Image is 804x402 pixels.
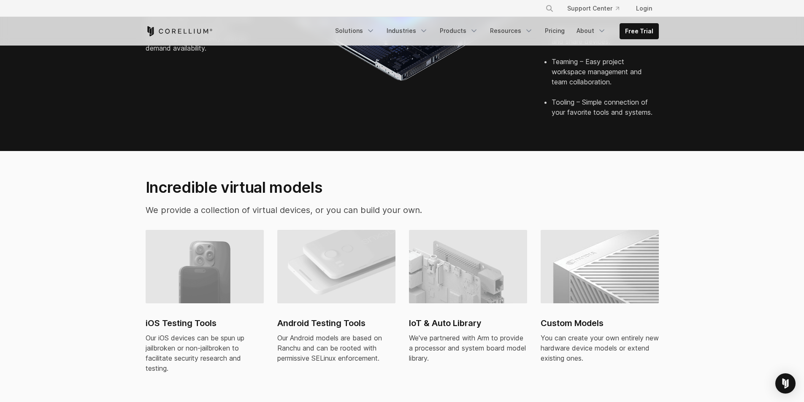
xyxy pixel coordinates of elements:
div: Our Android models are based on Ranchu and can be rooted with permissive SELinux enforcement. [277,333,395,363]
img: Custom Models [541,230,659,303]
a: Solutions [330,23,380,38]
a: Support Center [560,1,626,16]
li: Tooling – Simple connection of your favorite tools and systems. [552,97,659,117]
a: Products [435,23,483,38]
a: Custom Models Custom Models You can create your own entirely new hardware device models or extend... [541,230,659,373]
div: We've partnered with Arm to provide a processor and system board model library. [409,333,527,363]
img: iPhone virtual machine and devices [146,230,264,303]
div: Navigation Menu [535,1,659,16]
a: iPhone virtual machine and devices iOS Testing Tools Our iOS devices can be spun up jailbroken or... [146,230,264,383]
button: Search [542,1,557,16]
a: Free Trial [620,24,658,39]
div: Navigation Menu [330,23,659,39]
div: Our iOS devices can be spun up jailbroken or non-jailbroken to facilitate security research and t... [146,333,264,373]
a: Login [629,1,659,16]
li: Teaming – Easy project workspace management and team collaboration. [552,57,659,97]
img: Android virtual machine and devices [277,230,395,303]
a: Industries [382,23,433,38]
div: You can create your own entirely new hardware device models or extend existing ones. [541,333,659,363]
h2: Incredible virtual models [146,178,482,197]
a: About [571,23,611,38]
img: IoT & Auto Library [409,230,527,303]
a: Corellium Home [146,26,213,36]
a: Pricing [540,23,570,38]
h2: Custom Models [541,317,659,329]
a: IoT & Auto Library IoT & Auto Library We've partnered with Arm to provide a processor and system ... [409,230,527,373]
a: Resources [485,23,538,38]
h2: Android Testing Tools [277,317,395,329]
h2: iOS Testing Tools [146,317,264,329]
p: We provide a collection of virtual devices, or you can build your own. [146,204,482,216]
h2: IoT & Auto Library [409,317,527,329]
a: Android virtual machine and devices Android Testing Tools Our Android models are based on Ranchu ... [277,230,395,373]
div: Open Intercom Messenger [775,373,796,394]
